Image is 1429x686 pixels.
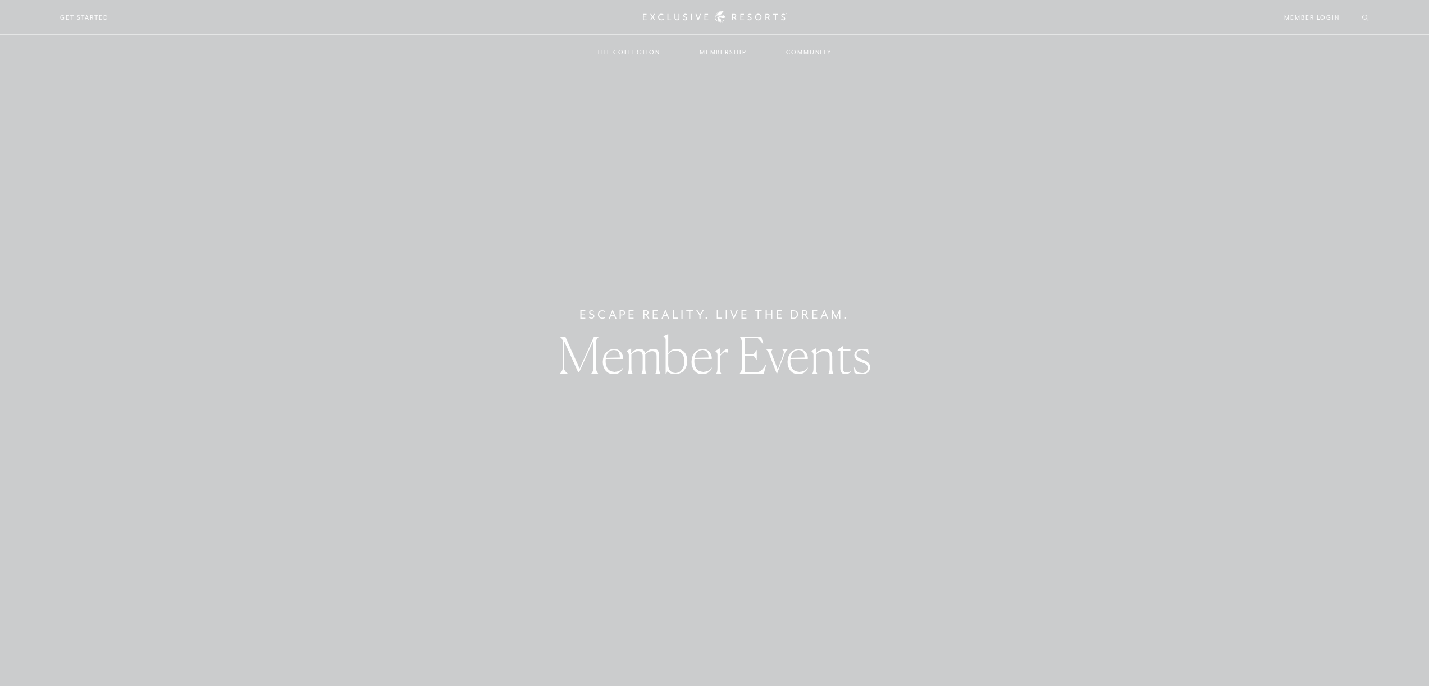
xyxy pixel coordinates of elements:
h1: Member Events [558,330,871,380]
a: Get Started [60,12,109,22]
a: The Collection [586,36,672,68]
h6: Escape Reality. Live The Dream. [579,306,850,324]
a: Community [775,36,843,68]
a: Membership [688,36,758,68]
a: Member Login [1284,12,1340,22]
